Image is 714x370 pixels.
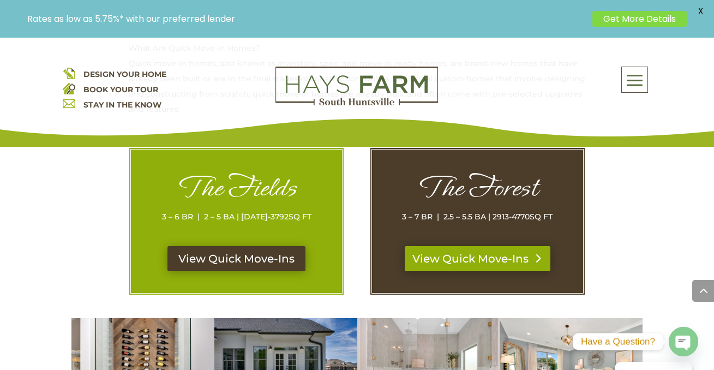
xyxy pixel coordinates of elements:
a: BOOK YOUR TOUR [83,85,158,94]
img: Logo [275,67,438,106]
a: hays farm homes huntsville development [275,98,438,108]
span: SQ FT [289,212,311,222]
a: DESIGN YOUR HOME [83,69,166,79]
h1: The Forest [394,171,562,209]
span: 3 – 6 BR | 2 – 5 BA | [DATE]-3792 [162,212,289,222]
a: View Quick Move-Ins [167,246,305,271]
img: design your home [63,67,75,79]
span: SQ FT [530,212,553,222]
p: Rates as low as 5.75%* with our preferred lender [27,14,587,24]
span: X [692,3,709,19]
a: STAY IN THE KNOW [83,100,161,110]
h1: The Fields [153,171,321,209]
p: 3 – 7 BR | 2.5 – 5.5 BA | 2913-4770 [394,209,562,224]
a: Get More Details [592,11,687,27]
img: book your home tour [63,82,75,94]
a: View Quick Move-Ins [405,246,550,271]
